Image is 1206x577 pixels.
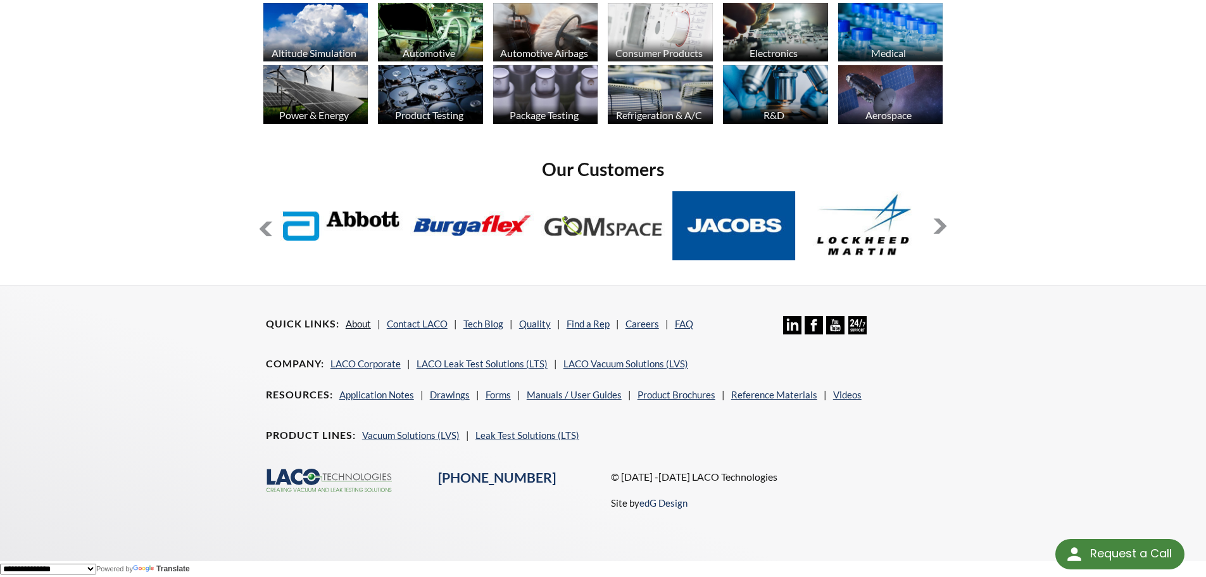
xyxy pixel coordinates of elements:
a: Medical [838,3,943,65]
div: Request a Call [1090,539,1172,568]
img: GOM-Space.jpg [541,191,665,260]
img: industry_R_D_670x376.jpg [723,65,828,124]
a: Reference Materials [731,389,817,400]
img: industry_Auto-Airbag_670x376.jpg [493,3,598,62]
p: © [DATE] -[DATE] LACO Technologies [611,469,941,485]
img: industry_Power-2_670x376.jpg [263,65,368,124]
a: Tech Blog [463,318,503,329]
a: Electronics [723,3,828,65]
img: Google Translate [133,565,156,573]
a: Videos [833,389,862,400]
img: industry_Consumer_670x376.jpg [608,3,713,62]
a: Product Testing [378,65,483,127]
div: Product Testing [376,109,482,121]
img: industry_Electronics_670x376.jpg [723,3,828,62]
p: Site by [611,495,688,510]
h2: Our Customers [258,158,948,181]
div: Consumer Products [606,47,712,59]
a: Refrigeration & A/C [608,65,713,127]
h4: Company [266,357,324,371]
a: Manuals / User Guides [527,389,622,400]
a: LACO Corporate [330,358,401,369]
h4: Product Lines [266,429,356,442]
a: R&D [723,65,828,127]
a: Quality [519,318,551,329]
img: round button [1064,544,1084,564]
div: Package Testing [491,109,597,121]
div: Aerospace [836,109,942,121]
img: Abbott-Labs.jpg [280,191,403,260]
img: industry_Automotive_670x376.jpg [378,3,483,62]
a: Aerospace [838,65,943,127]
a: Product Brochures [638,389,715,400]
img: industry_ProductTesting_670x376.jpg [378,65,483,124]
img: industry_AltitudeSim_670x376.jpg [263,3,368,62]
a: edG Design [639,497,688,509]
a: Automotive [378,3,483,65]
img: Lockheed-Martin.jpg [803,191,927,260]
img: industry_Package_670x376.jpg [493,65,598,124]
img: 24/7 Support Icon [848,316,867,334]
div: Medical [836,47,942,59]
div: Altitude Simulation [261,47,367,59]
h4: Resources [266,388,333,402]
div: Power & Energy [261,109,367,121]
div: Automotive Airbags [491,47,597,59]
a: LACO Vacuum Solutions (LVS) [563,358,688,369]
div: R&D [721,109,827,121]
img: Artboard_1.jpg [838,65,943,124]
a: LACO Leak Test Solutions (LTS) [417,358,548,369]
a: Application Notes [339,389,414,400]
img: Jacobs.jpg [672,191,796,260]
a: Careers [625,318,659,329]
a: Altitude Simulation [263,3,368,65]
a: Contact LACO [387,318,448,329]
a: Package Testing [493,65,598,127]
a: Find a Rep [567,318,610,329]
img: Burgaflex.jpg [411,191,534,260]
a: FAQ [675,318,693,329]
a: Consumer Products [608,3,713,65]
a: About [346,318,371,329]
a: Forms [486,389,511,400]
a: Leak Test Solutions (LTS) [475,429,579,441]
a: Translate [133,564,190,573]
div: Automotive [376,47,482,59]
a: Vacuum Solutions (LVS) [362,429,460,441]
a: Drawings [430,389,470,400]
h4: Quick Links [266,317,339,331]
div: Electronics [721,47,827,59]
a: Automotive Airbags [493,3,598,65]
div: Request a Call [1055,539,1184,569]
a: Power & Energy [263,65,368,127]
a: [PHONE_NUMBER] [438,469,556,486]
img: industry_HVAC_670x376.jpg [608,65,713,124]
div: Refrigeration & A/C [606,109,712,121]
img: industry_Medical_670x376.jpg [838,3,943,62]
a: 24/7 Support [848,325,867,336]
